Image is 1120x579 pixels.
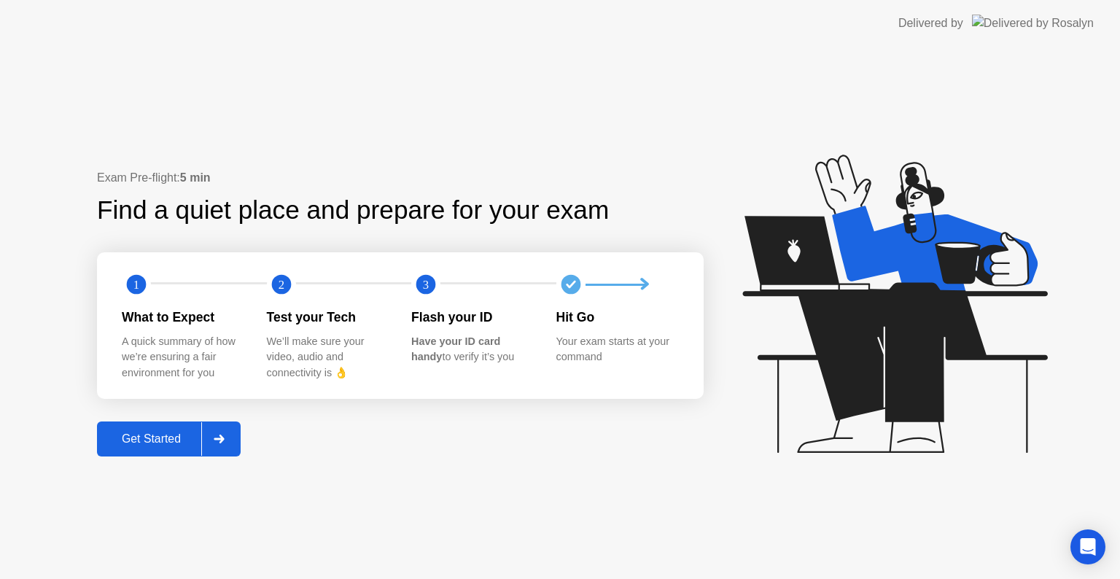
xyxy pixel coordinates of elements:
div: Flash your ID [411,308,533,327]
text: 3 [423,278,429,292]
div: to verify it’s you [411,334,533,365]
div: Test your Tech [267,308,389,327]
div: Hit Go [556,308,678,327]
div: Exam Pre-flight: [97,169,704,187]
div: Your exam starts at your command [556,334,678,365]
text: 2 [278,278,284,292]
b: Have your ID card handy [411,335,500,363]
b: 5 min [180,171,211,184]
div: Delivered by [898,15,963,32]
div: What to Expect [122,308,244,327]
div: A quick summary of how we’re ensuring a fair environment for you [122,334,244,381]
div: We’ll make sure your video, audio and connectivity is 👌 [267,334,389,381]
button: Get Started [97,421,241,456]
div: Find a quiet place and prepare for your exam [97,191,611,230]
img: Delivered by Rosalyn [972,15,1094,31]
div: Get Started [101,432,201,446]
div: Open Intercom Messenger [1070,529,1105,564]
text: 1 [133,278,139,292]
